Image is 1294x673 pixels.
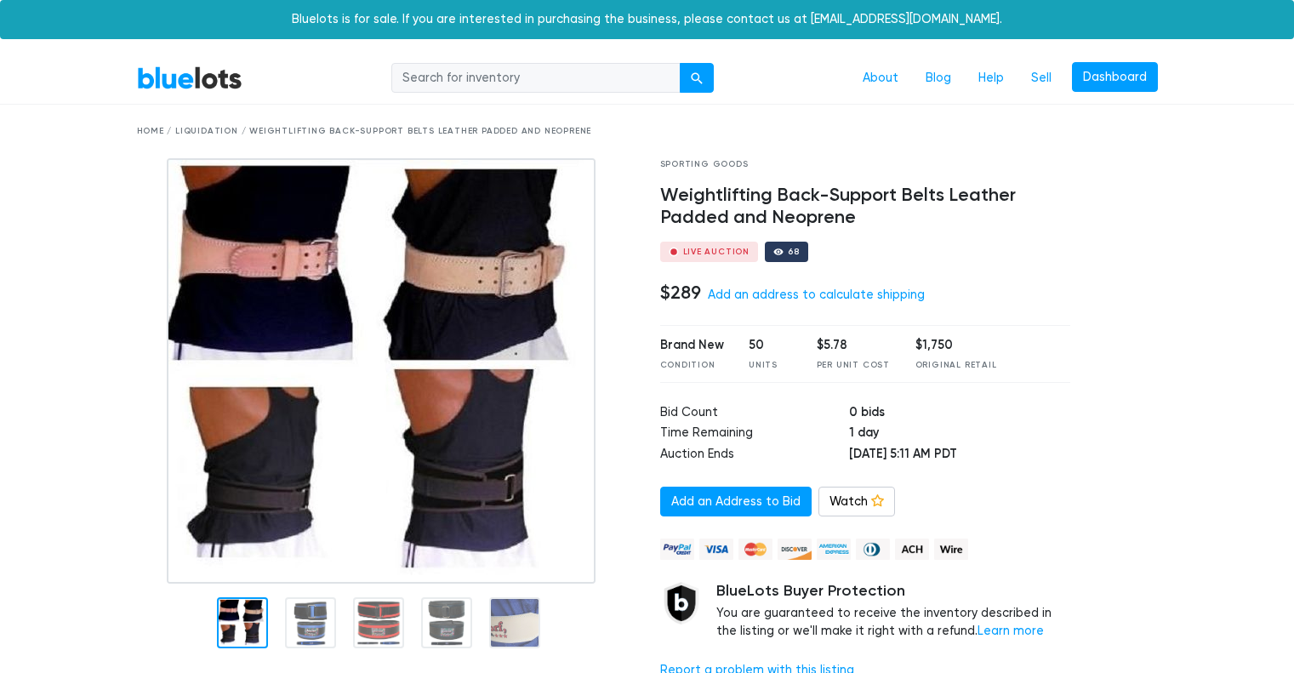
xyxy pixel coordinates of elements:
a: About [849,62,912,94]
img: visa-79caf175f036a155110d1892330093d4c38f53c55c9ec9e2c3a54a56571784bb.png [699,539,733,560]
div: 68 [788,248,800,256]
a: Blog [912,62,965,94]
div: Original Retail [915,359,997,372]
div: Live Auction [683,248,750,256]
td: Time Remaining [660,424,850,445]
div: Home / Liquidation / Weightlifting Back-Support Belts Leather Padded and Neoprene [137,125,1158,138]
a: Add an address to calculate shipping [708,288,925,302]
div: Units [749,359,791,372]
td: [DATE] 5:11 AM PDT [849,445,1070,466]
img: mastercard-42073d1d8d11d6635de4c079ffdb20a4f30a903dc55d1612383a1b395dd17f39.png [738,539,772,560]
a: Learn more [978,624,1044,638]
input: Search for inventory [391,63,681,94]
img: diners_club-c48f30131b33b1bb0e5d0e2dbd43a8bea4cb12cb2961413e2f4250e06c020426.png [856,539,890,560]
a: Help [965,62,1018,94]
img: wire-908396882fe19aaaffefbd8e17b12f2f29708bd78693273c0e28e3a24408487f.png [934,539,968,560]
td: 1 day [849,424,1070,445]
a: Sell [1018,62,1065,94]
div: $5.78 [817,336,890,355]
img: paypal_credit-80455e56f6e1299e8d57f40c0dcee7b8cd4ae79b9eccbfc37e2480457ba36de9.png [660,539,694,560]
div: Sporting Goods [660,158,1071,171]
img: buyer_protection_shield-3b65640a83011c7d3ede35a8e5a80bfdfaa6a97447f0071c1475b91a4b0b3d01.png [660,582,703,625]
a: Add an Address to Bid [660,487,812,517]
a: Dashboard [1072,62,1158,93]
td: Auction Ends [660,445,850,466]
img: 87755549-4150-426a-9662-f5224c7ebc00-1593815764.jpg [167,158,596,584]
div: Condition [660,359,724,372]
h4: $289 [660,282,701,304]
div: You are guaranteed to receive the inventory described in the listing or we'll make it right with ... [716,582,1071,641]
a: Watch [818,487,895,517]
img: american_express-ae2a9f97a040b4b41f6397f7637041a5861d5f99d0716c09922aba4e24c8547d.png [817,539,851,560]
img: ach-b7992fed28a4f97f893c574229be66187b9afb3f1a8d16a4691d3d3140a8ab00.png [895,539,929,560]
div: Brand New [660,336,724,355]
td: 0 bids [849,403,1070,425]
div: 50 [749,336,791,355]
div: Per Unit Cost [817,359,890,372]
td: Bid Count [660,403,850,425]
a: BlueLots [137,66,242,90]
h5: BlueLots Buyer Protection [716,582,1071,601]
div: $1,750 [915,336,997,355]
img: discover-82be18ecfda2d062aad2762c1ca80e2d36a4073d45c9e0ffae68cd515fbd3d32.png [778,539,812,560]
h4: Weightlifting Back-Support Belts Leather Padded and Neoprene [660,185,1071,229]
